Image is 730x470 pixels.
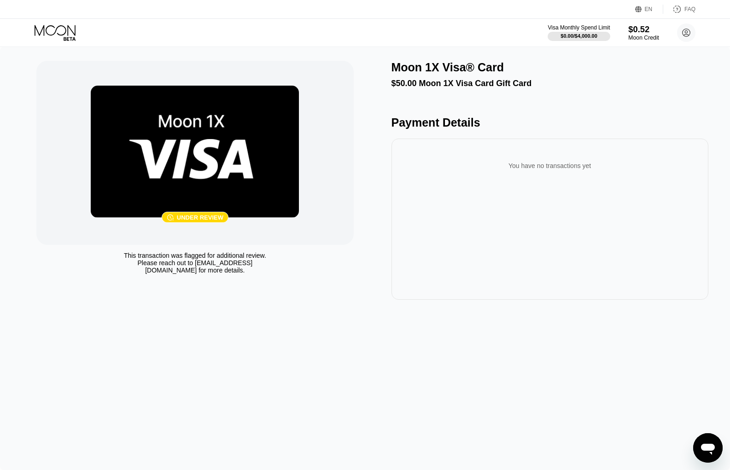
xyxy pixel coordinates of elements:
[693,433,723,463] iframe: Button to launch messaging window
[635,5,663,14] div: EN
[177,214,223,221] div: Under review
[684,6,695,12] div: FAQ
[663,5,695,14] div: FAQ
[399,153,701,179] div: You have no transactions yet
[167,214,174,221] div: 󰗎
[628,35,659,41] div: Moon Credit
[391,79,708,88] div: $50.00 Moon 1X Visa Card Gift Card
[548,24,610,41] div: Visa Monthly Spend Limit$0.00/$4,000.00
[645,6,653,12] div: EN
[116,252,274,274] div: This transaction was flagged for additional review. Please reach out to [EMAIL_ADDRESS][DOMAIN_NA...
[628,24,659,41] div: $0.52Moon Credit
[628,24,659,34] div: $0.52
[391,116,708,129] div: Payment Details
[548,24,610,31] div: Visa Monthly Spend Limit
[391,61,504,74] div: Moon 1X Visa® Card
[561,33,597,39] div: $0.00 / $4,000.00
